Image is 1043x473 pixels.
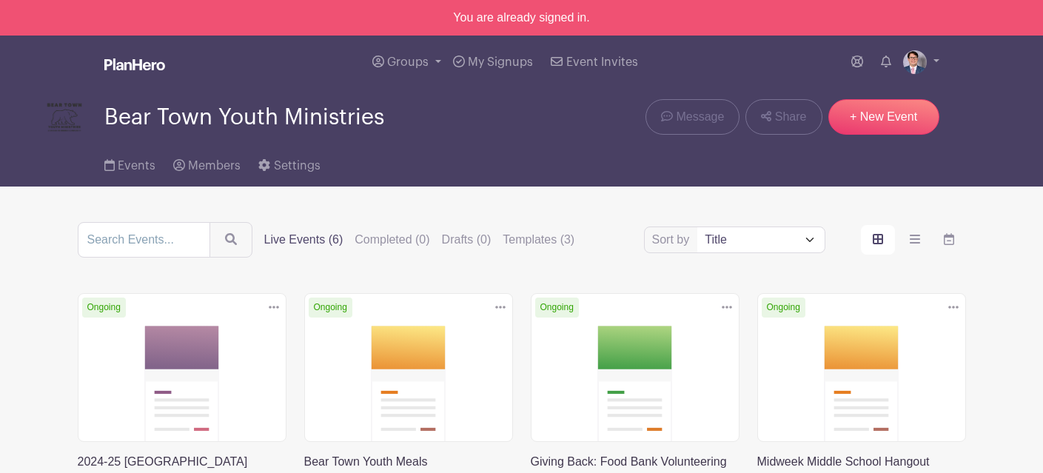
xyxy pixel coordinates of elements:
a: Groups [366,36,447,89]
div: filters [264,231,575,249]
label: Templates (3) [503,231,574,249]
a: Settings [258,139,320,187]
a: Share [745,99,822,135]
label: Completed (0) [355,231,429,249]
input: Search Events... [78,222,210,258]
a: + New Event [828,99,939,135]
a: Message [645,99,740,135]
span: Message [676,108,724,126]
span: Event Invites [566,56,638,68]
span: Share [775,108,807,126]
span: Bear Town Youth Ministries [104,105,384,130]
span: Groups [387,56,429,68]
a: My Signups [447,36,539,89]
img: Bear%20Town%20Youth%20Ministries%20Logo.png [42,95,87,139]
img: T.%20Moore%20Headshot%202024.jpg [903,50,927,74]
a: Events [104,139,155,187]
a: Members [173,139,241,187]
div: order and view [861,225,966,255]
span: My Signups [468,56,533,68]
label: Sort by [652,231,694,249]
span: Events [118,160,155,172]
label: Live Events (6) [264,231,343,249]
label: Drafts (0) [442,231,492,249]
a: Event Invites [545,36,643,89]
img: logo_white-6c42ec7e38ccf1d336a20a19083b03d10ae64f83f12c07503d8b9e83406b4c7d.svg [104,58,165,70]
span: Settings [274,160,321,172]
span: Members [188,160,241,172]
